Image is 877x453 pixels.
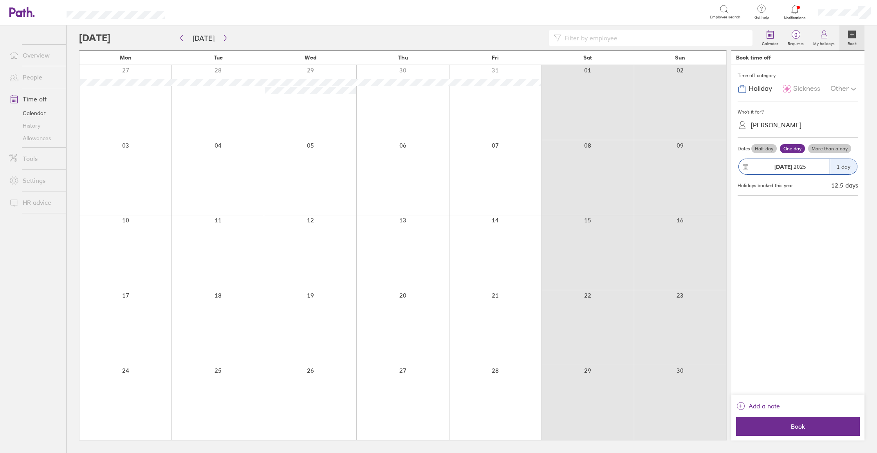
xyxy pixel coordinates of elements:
button: Add a note [736,400,780,412]
label: One day [780,144,805,153]
label: Half day [751,144,777,153]
a: Book [839,25,864,51]
label: Calendar [757,39,783,46]
a: Time off [3,91,66,107]
span: Dates [738,146,750,152]
span: 0 [783,32,808,38]
span: Holiday [749,85,772,93]
div: [PERSON_NAME] [751,121,801,129]
button: [DATE] 20251 day [738,155,858,179]
a: Settings [3,173,66,188]
span: Book [742,423,854,430]
div: Time off category [738,70,858,81]
span: Sun [675,54,685,61]
label: Book [843,39,861,46]
div: 1 day [830,159,857,174]
div: Book time off [736,54,771,61]
span: Mon [120,54,132,61]
span: Get help [749,15,774,20]
div: 12.5 days [831,182,858,189]
span: Add a note [749,400,780,412]
div: Other [830,81,858,96]
label: My holidays [808,39,839,46]
span: Notifications [782,16,808,20]
a: HR advice [3,195,66,210]
a: Notifications [782,4,808,20]
label: More than a day [808,144,851,153]
div: Holidays booked this year [738,183,793,188]
a: My holidays [808,25,839,51]
strong: [DATE] [774,163,792,170]
a: Allowances [3,132,66,144]
span: Fri [492,54,499,61]
span: Sickness [793,85,820,93]
button: Book [736,417,860,436]
a: People [3,69,66,85]
span: 2025 [774,164,806,170]
button: [DATE] [186,32,221,45]
a: Overview [3,47,66,63]
a: Tools [3,151,66,166]
span: Tue [214,54,223,61]
a: 0Requests [783,25,808,51]
span: Thu [398,54,408,61]
div: Search [186,8,206,15]
input: Filter by employee [561,31,748,45]
span: Sat [583,54,592,61]
a: Calendar [757,25,783,51]
a: Calendar [3,107,66,119]
label: Requests [783,39,808,46]
a: History [3,119,66,132]
span: Wed [305,54,316,61]
div: Who's it for? [738,106,858,118]
span: Employee search [710,15,740,20]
